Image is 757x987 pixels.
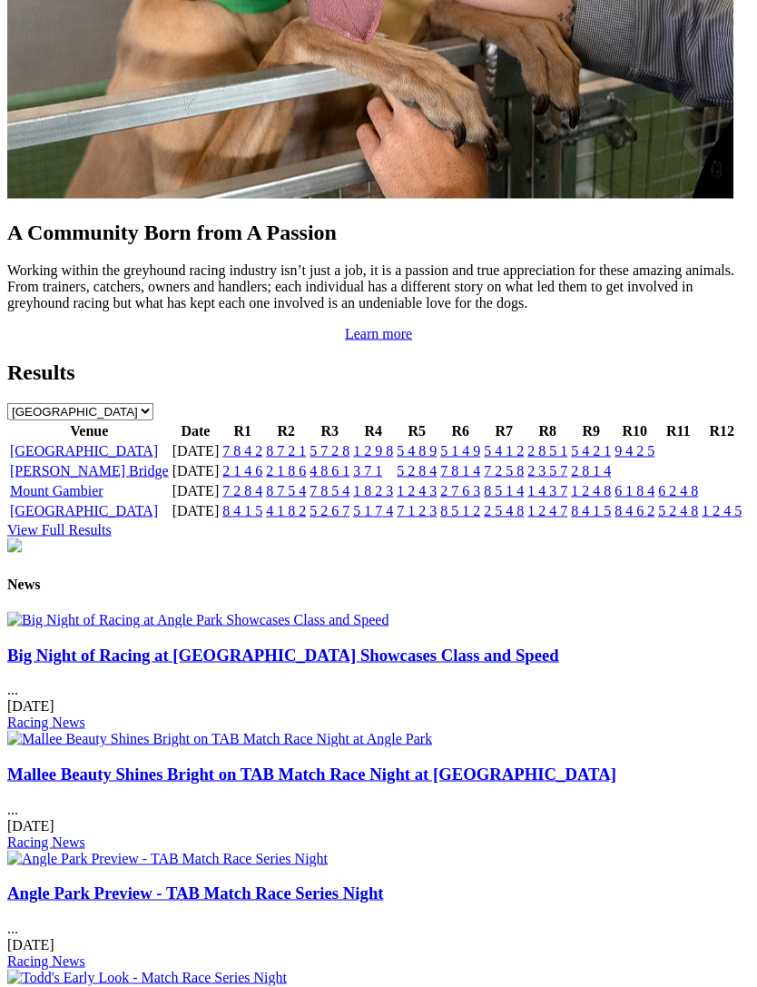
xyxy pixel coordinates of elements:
th: Date [172,422,221,440]
td: [DATE] [172,442,221,460]
h2: A Community Born from A Passion [7,221,750,245]
th: R1 [221,422,263,440]
h4: News [7,577,750,593]
a: 9 4 2 5 [614,443,654,459]
a: 7 8 4 2 [222,443,262,459]
th: R3 [309,422,350,440]
a: 3 7 1 [353,463,382,479]
a: 5 4 1 2 [484,443,524,459]
a: 5 2 4 8 [658,503,698,518]
img: Todd's Early Look - Match Race Series Night [7,970,287,986]
a: 7 2 8 4 [222,483,262,498]
a: 5 4 8 9 [397,443,437,459]
a: 6 2 4 8 [658,483,698,498]
a: 1 2 9 8 [353,443,393,459]
a: 2 3 5 7 [527,463,567,479]
th: R10 [614,422,655,440]
div: ... [7,765,750,851]
a: 7 2 5 8 [484,463,524,479]
th: R4 [352,422,394,440]
a: 2 1 8 6 [266,463,306,479]
a: 8 4 1 5 [222,503,262,518]
a: [GEOGRAPHIC_DATA] [10,443,158,459]
a: 8 7 5 4 [266,483,306,498]
a: 5 2 6 7 [310,503,349,518]
a: Big Night of Racing at [GEOGRAPHIC_DATA] Showcases Class and Speed [7,646,559,665]
span: [DATE] [7,937,54,952]
p: Working within the greyhound racing industry isn’t just a job, it is a passion and true appreciat... [7,262,750,311]
a: Racing News [7,834,85,850]
a: 5 2 8 4 [397,463,437,479]
a: 7 1 2 3 [397,503,437,518]
a: 8 5 1 2 [440,503,480,518]
span: [DATE] [7,818,54,834]
a: 4 8 6 1 [310,463,349,479]
a: 5 7 2 8 [310,443,349,459]
a: Mount Gambier [10,483,103,498]
a: Angle Park Preview - TAB Match Race Series Night [7,883,384,903]
a: 5 4 2 1 [571,443,611,459]
img: Big Night of Racing at Angle Park Showcases Class and Speed [7,612,388,628]
a: 8 5 1 4 [484,483,524,498]
a: 5 1 7 4 [353,503,393,518]
a: [GEOGRAPHIC_DATA] [10,503,158,518]
a: 8 7 2 1 [266,443,306,459]
th: R9 [570,422,612,440]
td: [DATE] [172,462,221,480]
img: Angle Park Preview - TAB Match Race Series Night [7,851,328,867]
a: 5 1 4 9 [440,443,480,459]
img: chasers_homepage.jpg [7,538,22,553]
a: 1 2 4 7 [527,503,567,518]
td: [DATE] [172,502,221,520]
th: R5 [396,422,437,440]
a: 2 8 5 1 [527,443,567,459]
a: 2 5 4 8 [484,503,524,518]
a: View Full Results [7,522,112,538]
a: Mallee Beauty Shines Bright on TAB Match Race Night at [GEOGRAPHIC_DATA] [7,765,616,784]
a: Racing News [7,953,85,969]
a: 7 8 1 4 [440,463,480,479]
h2: Results [7,360,750,385]
img: Mallee Beauty Shines Bright on TAB Match Race Night at Angle Park [7,731,432,747]
th: R8 [526,422,568,440]
a: 4 1 8 2 [266,503,306,518]
a: Racing News [7,715,85,730]
a: 1 2 4 3 [397,483,437,498]
th: R6 [439,422,481,440]
th: R7 [483,422,525,440]
a: 8 4 6 2 [614,503,654,518]
span: [DATE] [7,698,54,714]
a: 1 2 4 5 [702,503,742,518]
th: Venue [9,422,170,440]
th: R11 [657,422,699,440]
div: ... [7,883,750,970]
a: [PERSON_NAME] Bridge [10,463,169,479]
th: R12 [701,422,742,440]
td: [DATE] [172,482,221,500]
th: R2 [265,422,307,440]
a: 1 4 3 7 [527,483,567,498]
a: 8 4 1 5 [571,503,611,518]
a: 1 2 4 8 [571,483,611,498]
a: Learn more [345,326,412,341]
a: 2 1 4 6 [222,463,262,479]
a: 7 8 5 4 [310,483,349,498]
a: 2 8 1 4 [571,463,611,479]
a: 1 8 2 3 [353,483,393,498]
a: 2 7 6 3 [440,483,480,498]
div: ... [7,646,750,732]
a: 6 1 8 4 [614,483,654,498]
